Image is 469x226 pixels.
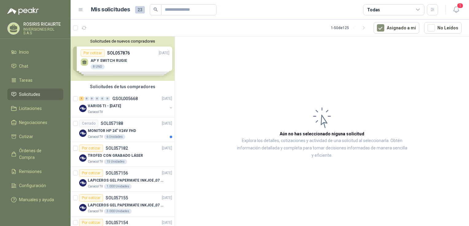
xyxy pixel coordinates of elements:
p: Explora los detalles, cotizaciones y actividad de una solicitud al seleccionarla. Obtén informaci... [236,137,408,159]
div: Cerrado [79,120,98,127]
p: [DATE] [162,170,172,176]
a: Negociaciones [7,117,63,128]
p: SOL057188 [101,121,123,126]
a: Solicitudes [7,89,63,100]
div: 0 [105,96,110,101]
h1: Mis solicitudes [91,5,130,14]
div: Solicitudes de tus compradores [71,81,175,92]
p: LAPICEROS GEL PAPERMATE INKJOE ,07 1 LOGO 1 TINTA [88,178,164,183]
div: Por cotizar [79,194,103,202]
p: [DATE] [162,121,172,126]
div: 0 [90,96,94,101]
p: TROFEO CON GRABADO LÁSER [88,153,143,159]
button: Solicitudes de nuevos compradores [73,39,172,43]
p: SOL057154 [106,220,128,225]
a: Tareas [7,74,63,86]
img: Company Logo [79,204,87,211]
span: Tareas [19,77,33,84]
div: 1.000 Unidades [104,184,132,189]
img: Company Logo [79,154,87,162]
p: Caracol TV [88,134,103,139]
div: 0 [84,96,89,101]
img: Company Logo [79,105,87,112]
p: LAPICEROS GEL PAPERMATE INKJOE ,07 1 LOGO 1 TINTA [88,202,164,208]
div: 6 Unidades [104,134,125,139]
p: VARIOS TI - [DATE] [88,103,121,109]
span: Licitaciones [19,105,42,112]
span: Configuración [19,182,46,189]
div: Por cotizar [79,145,103,152]
div: 1 - 50 de 125 [331,23,369,33]
a: Remisiones [7,166,63,177]
a: Por cotizarSOL057155[DATE] Company LogoLAPICEROS GEL PAPERMATE INKJOE ,07 1 LOGO 1 TINTACaracol T... [71,192,175,217]
span: Cotizar [19,133,33,140]
p: SOL057155 [106,196,128,200]
img: Company Logo [79,130,87,137]
a: Por cotizarSOL057182[DATE] Company LogoTROFEO CON GRABADO LÁSERCaracol TV15 Unidades [71,142,175,167]
a: Cotizar [7,131,63,142]
span: Solicitudes [19,91,40,98]
p: SOL057156 [106,171,128,175]
div: 0 [100,96,105,101]
button: No Leídos [424,22,462,34]
a: Chat [7,60,63,72]
span: Manuales y ayuda [19,196,54,203]
span: 1 [457,3,463,9]
p: SOL057182 [106,146,128,150]
a: Licitaciones [7,103,63,114]
a: CerradoSOL057188[DATE] Company LogoMONITOR HP 24" V24V FHDCaracol TV6 Unidades [71,117,175,142]
span: search [153,7,158,12]
span: Chat [19,63,28,70]
div: Por cotizar [79,169,103,177]
h3: Aún no has seleccionado niguna solicitud [280,130,364,137]
p: [DATE] [162,145,172,151]
p: ROSIRIS RICAURTE [23,22,63,26]
button: Asignado a mi [374,22,419,34]
p: Caracol TV [88,209,103,214]
span: Negociaciones [19,119,47,126]
span: Remisiones [19,168,42,175]
p: Caracol TV [88,110,103,115]
img: Logo peakr [7,7,39,15]
img: Company Logo [79,179,87,186]
p: Caracol TV [88,159,103,164]
p: [DATE] [162,195,172,201]
span: Inicio [19,49,29,55]
a: Manuales y ayuda [7,194,63,205]
div: Solicitudes de nuevos compradoresPor cotizarSOL057876[DATE] AP Y SWITCH RUGIE8 UNDPor cotizarSOL0... [71,36,175,81]
a: Por cotizarSOL057156[DATE] Company LogoLAPICEROS GEL PAPERMATE INKJOE ,07 1 LOGO 1 TINTACaracol T... [71,167,175,192]
div: 15 Unidades [104,159,127,164]
p: Caracol TV [88,184,103,189]
a: 1 0 0 0 0 0 GSOL005668[DATE] Company LogoVARIOS TI - [DATE]Caracol TV [79,95,173,115]
p: GSOL005668 [112,96,138,101]
p: MONITOR HP 24" V24V FHD [88,128,136,134]
div: Todas [367,6,380,13]
div: 0 [95,96,99,101]
a: Inicio [7,46,63,58]
span: Órdenes de Compra [19,147,57,161]
a: Configuración [7,180,63,191]
a: Órdenes de Compra [7,145,63,163]
button: 1 [451,4,462,15]
div: 1 [79,96,84,101]
p: [DATE] [162,96,172,102]
div: 3.000 Unidades [104,209,132,214]
p: INVERSIONES ROL S.A.S [23,28,63,35]
p: [DATE] [162,220,172,226]
span: 23 [135,6,145,13]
